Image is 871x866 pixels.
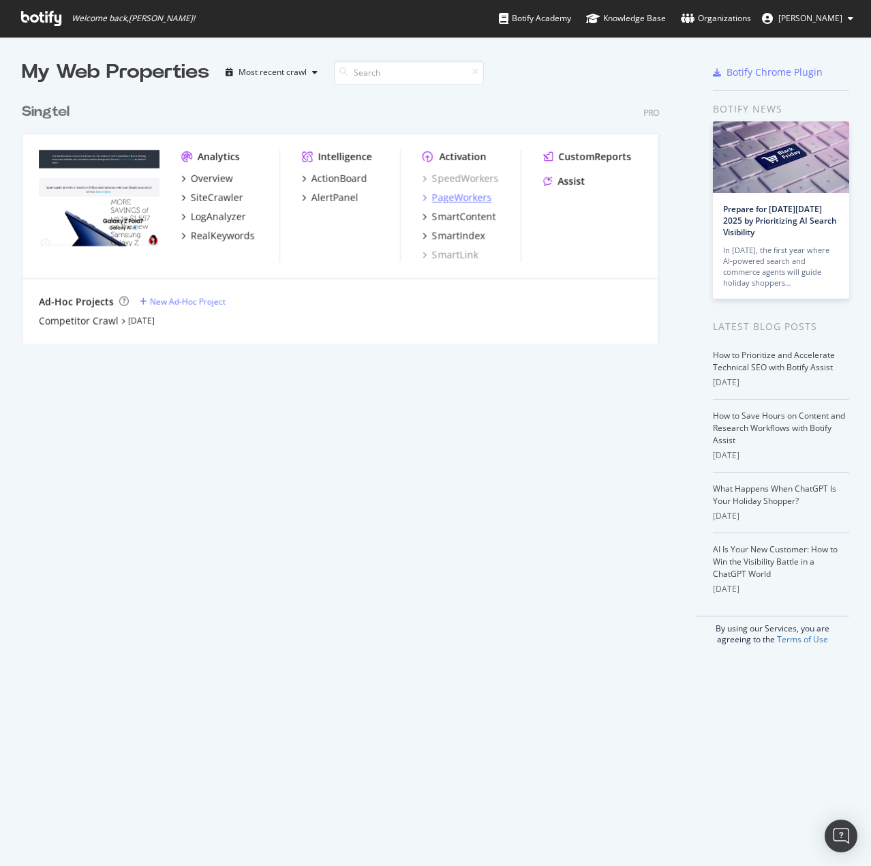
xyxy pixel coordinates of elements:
div: Singtel [22,102,70,122]
a: What Happens When ChatGPT Is Your Holiday Shopper? [713,483,836,507]
div: Knowledge Base [586,12,666,25]
a: How to Prioritize and Accelerate Technical SEO with Botify Assist [713,349,835,373]
a: Overview [181,172,233,185]
div: Activation [439,150,486,164]
div: In [DATE], the first year where AI-powered search and commerce agents will guide holiday shoppers… [723,245,839,288]
div: Ad-Hoc Projects [39,295,114,309]
a: LogAnalyzer [181,210,246,224]
div: grid [22,86,670,344]
div: Assist [557,175,585,188]
div: By using our Services, you are agreeing to the [696,616,849,645]
img: Prepare for Black Friday 2025 by Prioritizing AI Search Visibility [713,121,849,193]
a: ActionBoard [302,172,367,185]
div: Organizations [681,12,751,25]
div: [DATE] [713,449,849,462]
div: My Web Properties [22,59,209,86]
div: New Ad-Hoc Project [150,296,226,308]
span: Welcome back, [PERSON_NAME] ! [72,13,195,24]
a: How to Save Hours on Content and Research Workflows with Botify Assist [713,410,845,446]
a: PageWorkers [423,191,491,205]
div: [DATE] [713,376,849,389]
a: Terms of Use [777,633,828,645]
a: SpeedWorkers [423,172,498,185]
a: [DATE] [128,315,155,327]
a: Prepare for [DATE][DATE] 2025 by Prioritizing AI Search Visibility [723,203,837,238]
div: LogAnalyzer [191,210,246,224]
div: Most recent crawl [239,68,307,76]
a: SiteCrawler [181,191,243,205]
a: New Ad-Hoc Project [140,296,226,308]
a: SmartIndex [423,229,485,243]
div: RealKeywords [191,229,255,243]
div: SiteCrawler [191,191,243,205]
div: Botify Chrome Plugin [727,65,823,79]
button: [PERSON_NAME] [751,8,864,29]
div: [DATE] [713,583,849,595]
img: singtel.com [39,150,159,247]
div: ActionBoard [311,172,367,185]
div: CustomReports [558,150,631,164]
div: Botify Academy [499,12,571,25]
div: PageWorkers [432,191,491,205]
div: Latest Blog Posts [713,319,849,334]
a: RealKeywords [181,229,255,243]
button: Most recent crawl [220,61,323,83]
input: Search [334,61,484,85]
div: Pro [643,107,659,119]
div: Analytics [198,150,240,164]
span: Annie Koh [778,12,842,24]
div: Intelligence [318,150,372,164]
div: Botify news [713,102,849,117]
div: AlertPanel [311,191,358,205]
a: Botify Chrome Plugin [713,65,823,79]
a: Competitor Crawl [39,314,119,328]
div: Overview [191,172,233,185]
a: SmartLink [423,248,478,262]
div: SmartIndex [432,229,485,243]
div: SmartContent [432,210,495,224]
a: CustomReports [543,150,631,164]
a: Singtel [22,102,75,122]
a: SmartContent [423,210,495,224]
a: AlertPanel [302,191,358,205]
a: Assist [543,175,585,188]
a: AI Is Your New Customer: How to Win the Visibility Battle in a ChatGPT World [713,543,838,580]
div: [DATE] [713,510,849,522]
div: Open Intercom Messenger [825,820,857,852]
